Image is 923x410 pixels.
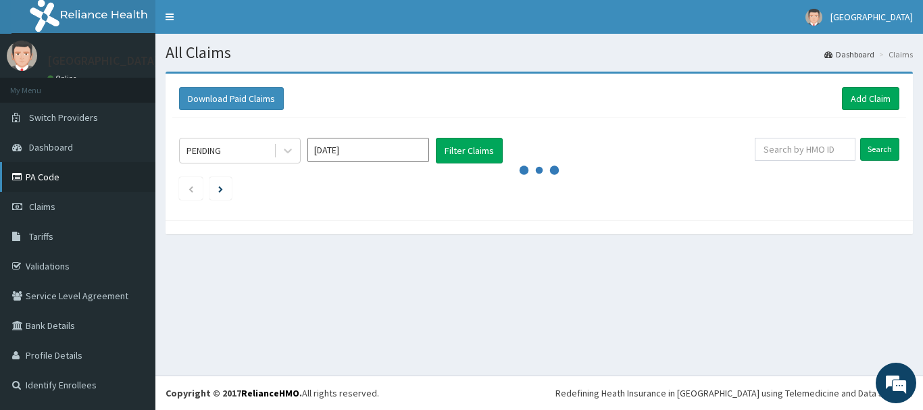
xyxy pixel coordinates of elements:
input: Search [860,138,899,161]
span: Switch Providers [29,111,98,124]
a: Previous page [188,182,194,195]
h1: All Claims [166,44,913,61]
a: Next page [218,182,223,195]
button: Download Paid Claims [179,87,284,110]
a: Add Claim [842,87,899,110]
a: Online [47,74,80,83]
input: Select Month and Year [307,138,429,162]
div: Minimize live chat window [222,7,254,39]
span: [GEOGRAPHIC_DATA] [830,11,913,23]
input: Search by HMO ID [755,138,855,161]
a: Dashboard [824,49,874,60]
img: d_794563401_company_1708531726252_794563401 [25,68,55,101]
button: Filter Claims [436,138,503,163]
span: Dashboard [29,141,73,153]
span: We're online! [78,120,186,257]
div: Chat with us now [70,76,227,93]
textarea: Type your message and hit 'Enter' [7,270,257,317]
span: Claims [29,201,55,213]
span: Tariffs [29,230,53,242]
img: User Image [7,41,37,71]
div: Redefining Heath Insurance in [GEOGRAPHIC_DATA] using Telemedicine and Data Science! [555,386,913,400]
img: User Image [805,9,822,26]
p: [GEOGRAPHIC_DATA] [47,55,159,67]
li: Claims [876,49,913,60]
a: RelianceHMO [241,387,299,399]
footer: All rights reserved. [155,376,923,410]
div: PENDING [186,144,221,157]
svg: audio-loading [519,150,559,190]
strong: Copyright © 2017 . [166,387,302,399]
